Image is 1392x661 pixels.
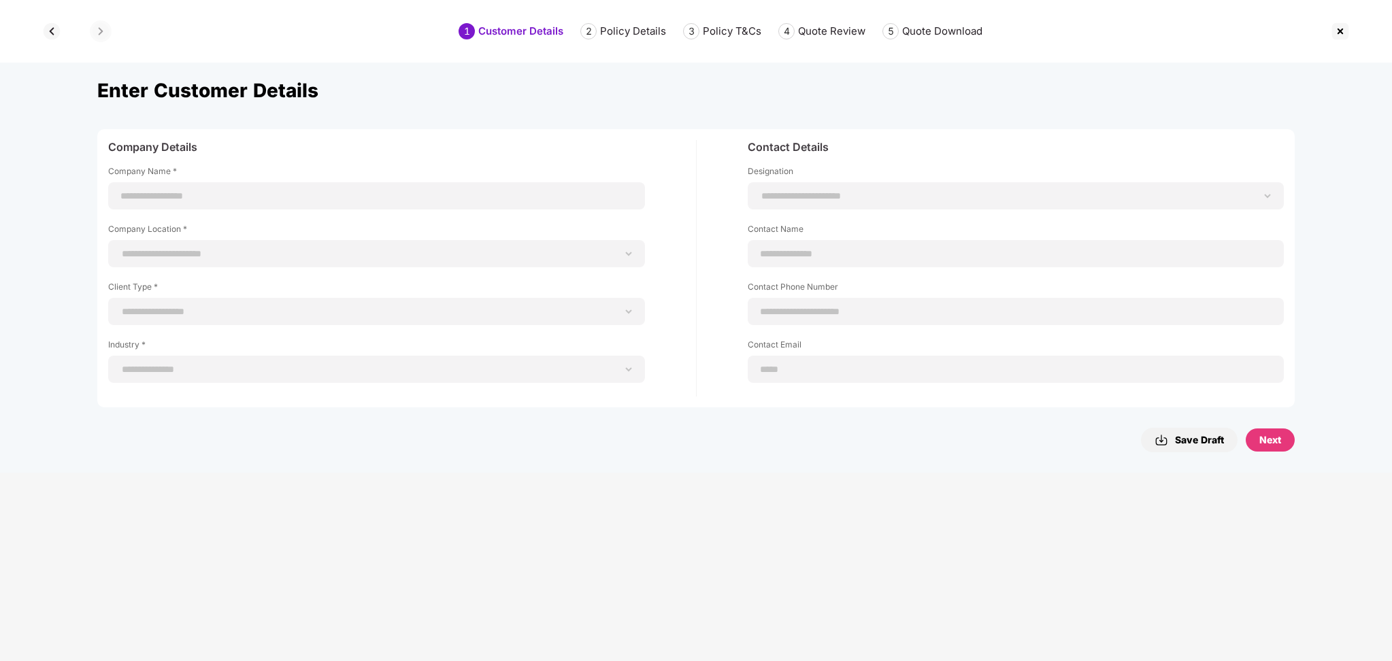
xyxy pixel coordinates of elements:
[108,223,645,240] label: Company Location *
[108,281,645,298] label: Client Type *
[41,20,63,42] img: svg+xml;base64,PHN2ZyBpZD0iQmFjay0zMngzMiIgeG1sbnM9Imh0dHA6Ly93d3cudzMub3JnLzIwMDAvc3ZnIiB3aWR0aD...
[108,165,645,182] label: Company Name *
[1155,432,1224,448] div: Save Draft
[683,23,699,39] div: 3
[778,23,795,39] div: 4
[478,24,563,38] div: Customer Details
[748,223,1285,240] label: Contact Name
[902,24,982,38] div: Quote Download
[748,140,1285,160] div: Contact Details
[748,339,1285,356] label: Contact Email
[882,23,899,39] div: 5
[798,24,865,38] div: Quote Review
[580,23,597,39] div: 2
[1259,433,1281,447] div: Next
[97,63,1295,129] div: Enter Customer Details
[108,339,645,356] label: Industry *
[1155,432,1168,448] img: svg+xml;base64,PHN2ZyBpZD0iRG93bmxvYWQtMzJ4MzIiIHhtbG5zPSJodHRwOi8vd3d3LnczLm9yZy8yMDAwL3N2ZyIgd2...
[108,140,645,160] div: Company Details
[703,24,761,38] div: Policy T&Cs
[459,23,475,39] div: 1
[748,165,1285,182] label: Designation
[748,281,1285,298] label: Contact Phone Number
[1329,20,1351,42] img: svg+xml;base64,PHN2ZyBpZD0iQ3Jvc3MtMzJ4MzIiIHhtbG5zPSJodHRwOi8vd3d3LnczLm9yZy8yMDAwL3N2ZyIgd2lkdG...
[600,24,666,38] div: Policy Details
